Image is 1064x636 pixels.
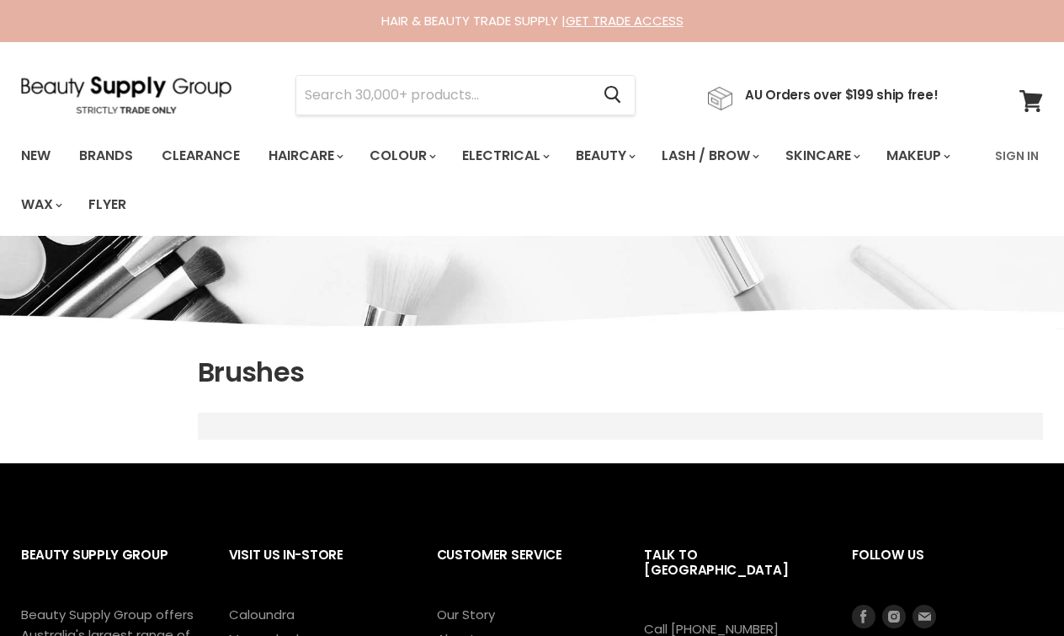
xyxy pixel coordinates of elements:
a: Brands [66,138,146,174]
a: Clearance [149,138,253,174]
ul: Main menu [8,131,985,229]
a: Beauty [563,138,646,174]
iframe: Gorgias live chat messenger [980,557,1047,619]
a: Haircare [256,138,354,174]
h1: Brushes [198,355,1043,390]
a: Lash / Brow [649,138,769,174]
a: Electrical [450,138,560,174]
button: Search [590,76,635,115]
a: Our Story [437,606,495,623]
h2: Beauty Supply Group [21,534,195,604]
h2: Customer Service [437,534,611,604]
a: Colour [357,138,446,174]
h2: Talk to [GEOGRAPHIC_DATA] [644,534,818,619]
input: Search [296,76,590,115]
form: Product [295,75,636,115]
a: Makeup [874,138,960,174]
h2: Visit Us In-Store [229,534,403,604]
a: Caloundra [229,606,295,623]
h2: Follow us [852,534,1043,604]
a: Wax [8,187,72,222]
a: Flyer [76,187,139,222]
a: GET TRADE ACCESS [566,12,684,29]
a: New [8,138,63,174]
a: Skincare [773,138,870,174]
a: Sign In [985,138,1049,174]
